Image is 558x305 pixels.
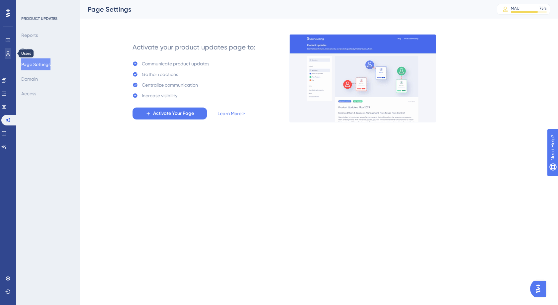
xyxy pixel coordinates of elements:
a: Learn More > [218,110,245,117]
button: Page Settings [21,58,50,70]
img: 253145e29d1258e126a18a92d52e03bb.gif [289,34,436,122]
button: Posts [21,44,32,56]
button: Activate Your Page [133,108,207,119]
span: Activate Your Page [153,110,194,117]
div: MAU [511,6,519,11]
div: Increase visibility [142,92,177,100]
span: Need Help? [16,2,42,10]
div: Communicate product updates [142,60,209,68]
div: Activate your product updates page to: [133,42,255,52]
button: Domain [21,73,38,85]
iframe: UserGuiding AI Assistant Launcher [530,279,550,299]
div: PRODUCT UPDATES [21,16,57,21]
div: Centralize communication [142,81,198,89]
button: Access [21,88,36,100]
div: Page Settings [88,5,480,14]
div: Gather reactions [142,70,178,78]
button: Reports [21,29,38,41]
div: 75 % [539,6,547,11]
